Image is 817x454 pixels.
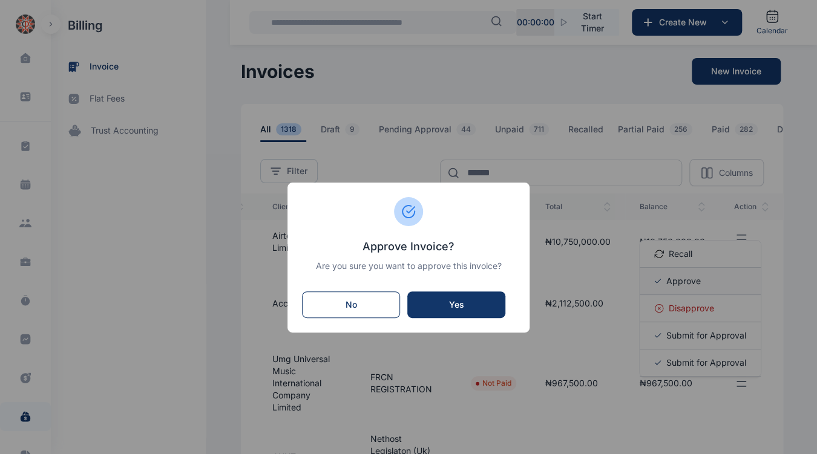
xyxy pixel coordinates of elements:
button: No [302,291,400,318]
button: Yes [407,291,505,318]
p: Are you sure you want to approve this invoice? [302,260,515,272]
div: Yes [419,299,493,311]
h3: Approve Invoice? [302,238,515,255]
div: No [315,299,387,311]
